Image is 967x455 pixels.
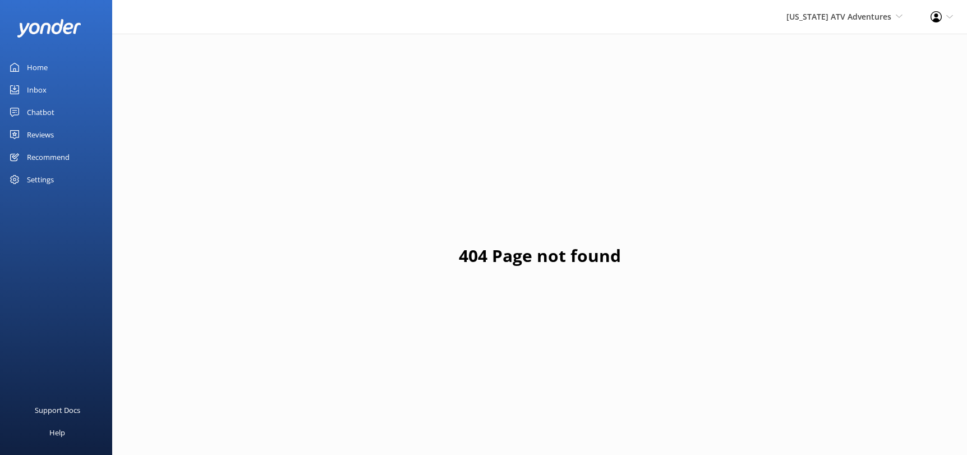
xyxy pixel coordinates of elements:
[27,123,54,146] div: Reviews
[49,421,65,444] div: Help
[459,242,621,269] h1: 404 Page not found
[27,168,54,191] div: Settings
[27,56,48,79] div: Home
[35,399,80,421] div: Support Docs
[786,11,891,22] span: [US_STATE] ATV Adventures
[27,146,70,168] div: Recommend
[27,101,54,123] div: Chatbot
[17,19,81,38] img: yonder-white-logo.png
[27,79,47,101] div: Inbox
